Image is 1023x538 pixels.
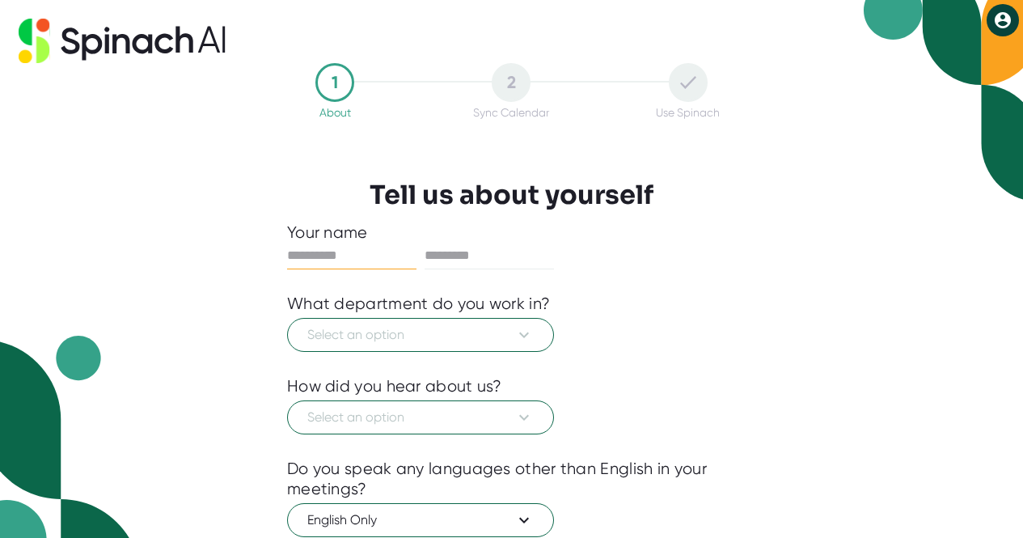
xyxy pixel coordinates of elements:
[492,63,531,102] div: 2
[287,222,736,243] div: Your name
[319,106,351,119] div: About
[656,106,720,119] div: Use Spinach
[287,376,502,396] div: How did you hear about us?
[370,180,653,210] h3: Tell us about yourself
[307,325,534,345] span: Select an option
[287,318,554,352] button: Select an option
[307,408,534,427] span: Select an option
[307,510,534,530] span: English Only
[287,503,554,537] button: English Only
[315,63,354,102] div: 1
[287,400,554,434] button: Select an option
[473,106,549,119] div: Sync Calendar
[287,294,550,314] div: What department do you work in?
[287,459,736,499] div: Do you speak any languages other than English in your meetings?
